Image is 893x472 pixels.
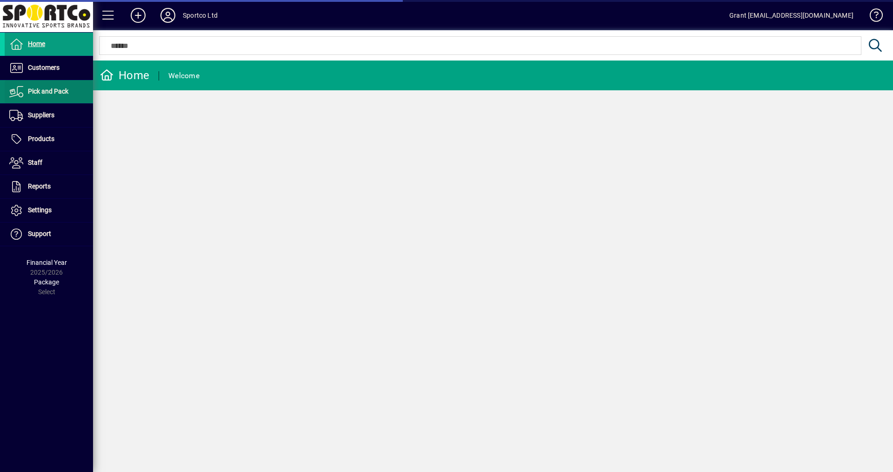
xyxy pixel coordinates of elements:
[28,135,54,142] span: Products
[28,111,54,119] span: Suppliers
[28,40,45,47] span: Home
[5,199,93,222] a: Settings
[100,68,149,83] div: Home
[168,68,200,83] div: Welcome
[5,128,93,151] a: Products
[34,278,59,286] span: Package
[863,2,881,32] a: Knowledge Base
[123,7,153,24] button: Add
[183,8,218,23] div: Sportco Ltd
[5,175,93,198] a: Reports
[28,206,52,214] span: Settings
[27,259,67,266] span: Financial Year
[28,182,51,190] span: Reports
[28,64,60,71] span: Customers
[153,7,183,24] button: Profile
[5,80,93,103] a: Pick and Pack
[5,104,93,127] a: Suppliers
[28,159,42,166] span: Staff
[5,56,93,80] a: Customers
[729,8,853,23] div: Grant [EMAIL_ADDRESS][DOMAIN_NAME]
[5,151,93,175] a: Staff
[28,88,68,95] span: Pick and Pack
[5,223,93,246] a: Support
[28,230,51,237] span: Support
